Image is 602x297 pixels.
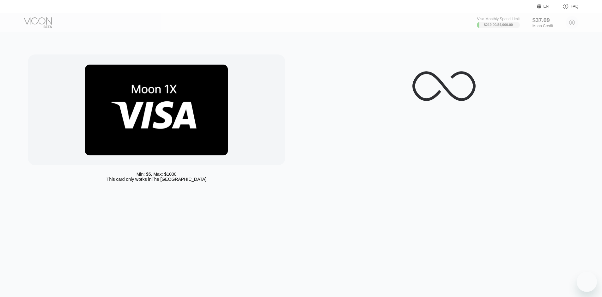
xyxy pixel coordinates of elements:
[577,272,597,292] iframe: Button to launch messaging window
[544,4,549,9] div: EN
[477,17,520,28] div: Visa Monthly Spend Limit$219.00/$4,000.00
[137,172,177,177] div: Min: $ 5 , Max: $ 1000
[537,3,556,9] div: EN
[556,3,578,9] div: FAQ
[484,23,513,27] div: $219.00 / $4,000.00
[106,177,206,182] div: This card only works in The [GEOGRAPHIC_DATA]
[571,4,578,9] div: FAQ
[477,17,520,21] div: Visa Monthly Spend Limit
